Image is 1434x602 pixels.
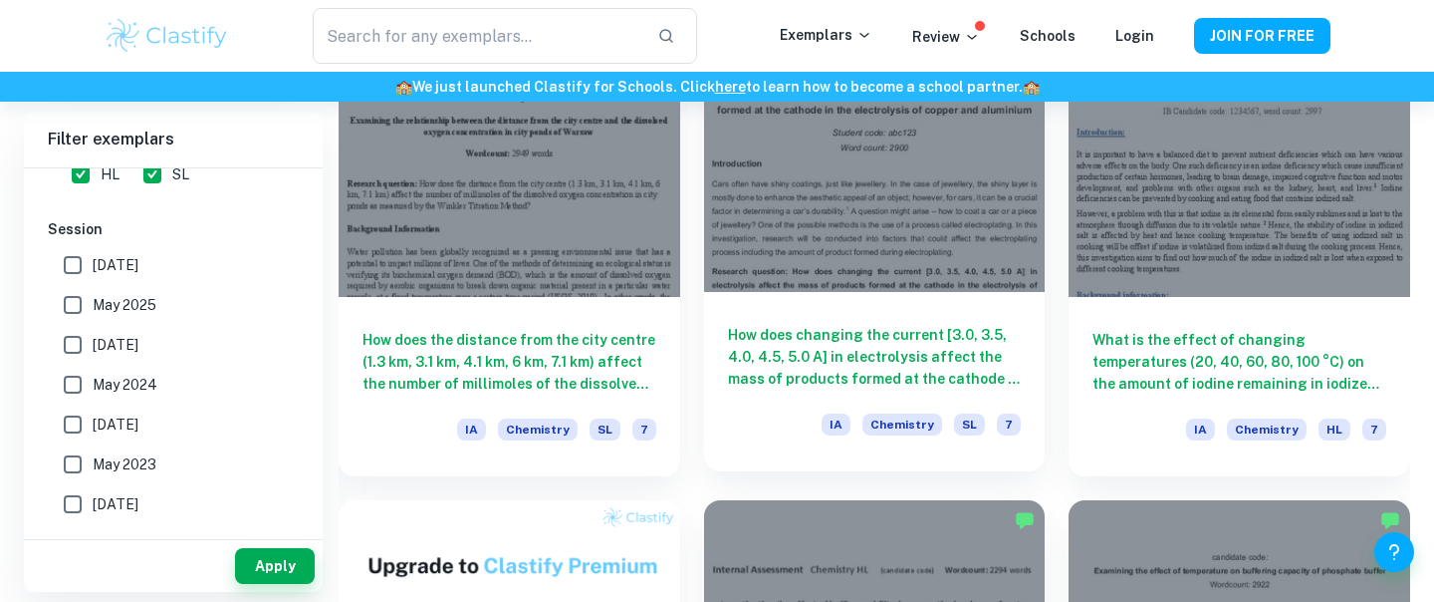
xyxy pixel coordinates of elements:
[728,324,1022,390] h6: How does changing the current [3.0, 3.5, 4.0, 4.5, 5.0 A] in electrolysis affect the mass of prod...
[93,453,156,475] span: May 2023
[1020,28,1075,44] a: Schools
[339,41,680,476] a: How does the distance from the city centre (1.3 km, 3.1 km, 4.1 km, 6 km, 7.1 km) affect the numb...
[1227,419,1307,441] span: Chemistry
[104,16,230,56] img: Clastify logo
[93,294,156,316] span: May 2025
[395,79,412,95] span: 🏫
[172,163,189,185] span: SL
[498,419,578,441] span: Chemistry
[1115,28,1154,44] a: Login
[93,254,138,276] span: [DATE]
[93,374,157,396] span: May 2024
[632,419,656,441] span: 7
[590,419,620,441] span: SL
[362,329,656,395] h6: How does the distance from the city centre (1.3 km, 3.1 km, 4.1 km, 6 km, 7.1 km) affect the numb...
[1318,419,1350,441] span: HL
[4,76,1430,98] h6: We just launched Clastify for Schools. Click to learn how to become a school partner.
[954,414,985,436] span: SL
[1069,41,1410,476] a: What is the effect of changing temperatures (20, 40, 60, 80, 100 °C) on the amount of iodine rema...
[715,79,746,95] a: here
[93,493,138,515] span: [DATE]
[780,24,872,46] p: Exemplars
[997,414,1021,436] span: 7
[101,163,119,185] span: HL
[704,41,1046,476] a: How does changing the current [3.0, 3.5, 4.0, 4.5, 5.0 A] in electrolysis affect the mass of prod...
[1023,79,1040,95] span: 🏫
[1015,510,1035,530] img: Marked
[1362,419,1386,441] span: 7
[48,218,299,240] h6: Session
[912,26,980,48] p: Review
[862,414,942,436] span: Chemistry
[24,112,323,167] h6: Filter exemplars
[1380,510,1400,530] img: Marked
[1374,532,1414,572] button: Help and Feedback
[93,414,138,436] span: [DATE]
[1194,18,1330,54] button: JOIN FOR FREE
[457,419,486,441] span: IA
[93,334,138,356] span: [DATE]
[1092,329,1386,395] h6: What is the effect of changing temperatures (20, 40, 60, 80, 100 °C) on the amount of iodine rema...
[235,548,315,584] button: Apply
[822,414,850,436] span: IA
[313,8,641,64] input: Search for any exemplars...
[1186,419,1215,441] span: IA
